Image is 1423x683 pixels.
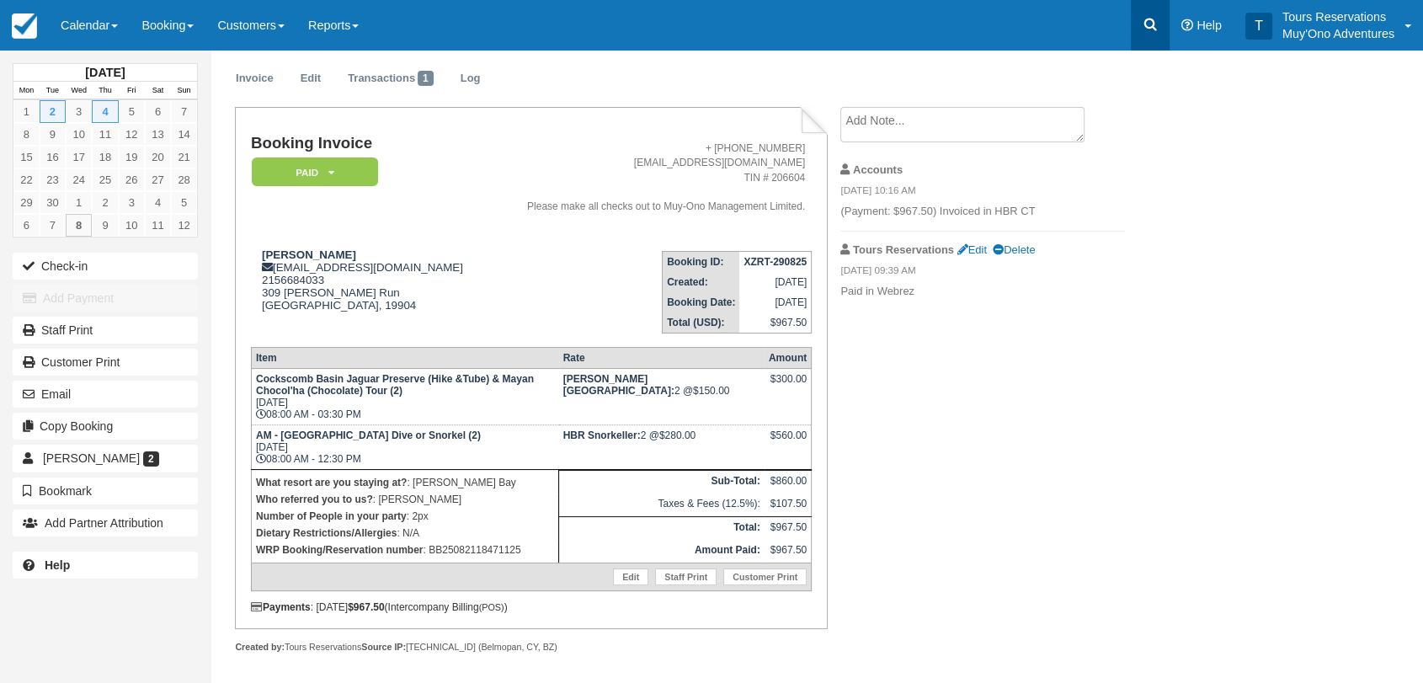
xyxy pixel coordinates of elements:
[348,601,384,613] strong: $967.50
[92,214,118,237] a: 9
[235,641,827,654] div: Tours Reservations [TECHNICAL_ID] (Belmopan, CY, BZ)
[143,451,159,467] span: 2
[40,123,66,146] a: 9
[171,168,197,191] a: 28
[252,157,378,187] em: Paid
[663,272,740,292] th: Created:
[145,146,171,168] a: 20
[13,317,198,344] a: Staff Print
[559,517,765,540] th: Total:
[448,62,493,95] a: Log
[256,430,481,441] strong: AM - [GEOGRAPHIC_DATA] Dive or Snorkel (2)
[13,168,40,191] a: 22
[119,146,145,168] a: 19
[66,191,92,214] a: 1
[92,146,118,168] a: 18
[66,82,92,100] th: Wed
[251,248,488,333] div: [EMAIL_ADDRESS][DOMAIN_NAME] 2156684033 309 [PERSON_NAME] Run [GEOGRAPHIC_DATA], 19904
[559,471,765,494] th: Sub-Total:
[559,425,765,470] td: 2 @
[13,123,40,146] a: 8
[40,100,66,123] a: 2
[765,540,812,563] td: $967.50
[13,191,40,214] a: 29
[145,191,171,214] a: 4
[1245,13,1272,40] div: T
[12,13,37,39] img: checkfront-main-nav-mini-logo.png
[853,243,954,256] strong: Tours Reservations
[171,214,197,237] a: 12
[43,451,140,465] span: [PERSON_NAME]
[361,642,406,652] strong: Source IP:
[739,312,811,333] td: $967.50
[559,540,765,563] th: Amount Paid:
[66,146,92,168] a: 17
[13,100,40,123] a: 1
[494,141,806,214] address: + [PHONE_NUMBER] [EMAIL_ADDRESS][DOMAIN_NAME] TIN # 206604 Please make all checks out to Muy-Ono ...
[13,214,40,237] a: 6
[251,601,812,613] div: : [DATE] (Intercompany Billing )
[13,349,198,376] a: Customer Print
[288,62,333,95] a: Edit
[563,373,674,397] strong: Hopkins Bay Resort
[13,445,198,472] a: [PERSON_NAME] 2
[171,100,197,123] a: 7
[66,123,92,146] a: 10
[663,252,740,273] th: Booking ID:
[119,82,145,100] th: Fri
[92,168,118,191] a: 25
[663,312,740,333] th: Total (USD):
[119,168,145,191] a: 26
[256,510,407,522] strong: Number of People in your party
[13,478,198,504] button: Bookmark
[659,430,696,441] span: $280.00
[66,168,92,191] a: 24
[256,542,554,558] p: : BB25082118471125
[769,430,807,455] div: $560.00
[40,214,66,237] a: 7
[171,146,197,168] a: 21
[40,82,66,100] th: Tue
[251,348,558,369] th: Item
[853,163,903,176] strong: Accounts
[251,601,311,613] strong: Payments
[993,243,1035,256] a: Delete
[85,66,125,79] strong: [DATE]
[559,369,765,425] td: 2 @
[655,568,717,585] a: Staff Print
[145,82,171,100] th: Sat
[1282,8,1394,25] p: Tours Reservations
[119,100,145,123] a: 5
[40,168,66,191] a: 23
[739,292,811,312] td: [DATE]
[145,168,171,191] a: 27
[45,558,70,572] b: Help
[613,568,648,585] a: Edit
[13,381,198,408] button: Email
[262,248,356,261] strong: [PERSON_NAME]
[765,471,812,494] td: $860.00
[840,184,1124,202] em: [DATE] 10:16 AM
[765,348,812,369] th: Amount
[92,191,118,214] a: 2
[256,508,554,525] p: : 2px
[40,146,66,168] a: 16
[765,494,812,516] td: $107.50
[171,82,197,100] th: Sun
[256,491,554,508] p: : [PERSON_NAME]
[251,425,558,470] td: [DATE] 08:00 AM - 12:30 PM
[1181,19,1193,31] i: Help
[840,284,1124,300] p: Paid in Webrez
[251,157,372,188] a: Paid
[119,214,145,237] a: 10
[256,494,373,505] strong: Who referred you to us?
[145,123,171,146] a: 13
[957,243,987,256] a: Edit
[840,264,1124,282] em: [DATE] 09:39 AM
[145,100,171,123] a: 6
[92,123,118,146] a: 11
[1196,19,1222,32] span: Help
[256,525,554,542] p: : N/A
[13,510,198,536] button: Add Partner Attribution
[739,272,811,292] td: [DATE]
